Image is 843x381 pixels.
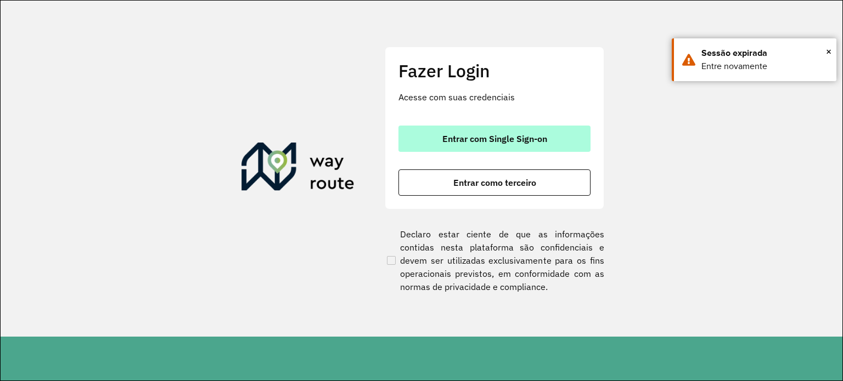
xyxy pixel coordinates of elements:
img: Roteirizador AmbevTech [241,143,355,195]
label: Declaro estar ciente de que as informações contidas nesta plataforma são confidenciais e devem se... [385,228,604,293]
div: Sessão expirada [701,47,828,60]
button: button [398,169,591,196]
span: × [826,43,831,60]
span: Entrar com Single Sign-on [442,134,547,143]
p: Acesse com suas credenciais [398,90,591,104]
h2: Fazer Login [398,60,591,81]
span: Entrar como terceiro [453,178,536,187]
button: Close [826,43,831,60]
div: Entre novamente [701,60,828,73]
button: button [398,126,591,152]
